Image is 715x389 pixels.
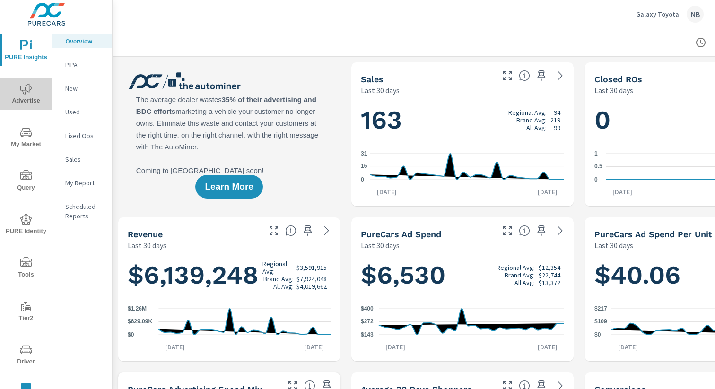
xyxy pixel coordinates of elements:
[65,155,105,164] p: Sales
[296,275,327,283] p: $7,924,048
[554,109,560,116] p: 94
[3,301,49,324] span: Tier2
[205,182,253,191] span: Learn More
[497,264,535,271] p: Regional Avg:
[361,229,441,239] h5: PureCars Ad Spend
[296,264,327,271] p: $3,591,915
[361,85,400,96] p: Last 30 days
[3,170,49,193] span: Query
[553,68,568,83] a: See more details in report
[285,225,296,236] span: Total sales revenue over the selected date range. [Source: This data is sourced from the dealer’s...
[3,127,49,150] span: My Market
[361,305,374,312] text: $400
[500,68,515,83] button: Make Fullscreen
[539,279,560,286] p: $13,372
[65,60,105,69] p: PIPA
[361,176,364,183] text: 0
[65,36,105,46] p: Overview
[262,260,294,275] p: Regional Avg:
[266,223,281,238] button: Make Fullscreen
[52,152,112,166] div: Sales
[500,223,515,238] button: Make Fullscreen
[508,109,547,116] p: Regional Avg:
[195,175,262,199] button: Learn More
[52,199,112,223] div: Scheduled Reports
[519,225,530,236] span: Total cost of media for all PureCars channels for the selected dealership group over the selected...
[52,176,112,190] div: My Report
[65,202,105,221] p: Scheduled Reports
[296,283,327,290] p: $4,019,662
[505,271,535,279] p: Brand Avg:
[52,105,112,119] div: Used
[361,259,564,291] h1: $6,530
[319,223,334,238] a: See more details in report
[554,124,560,131] p: 99
[3,257,49,280] span: Tools
[361,74,384,84] h5: Sales
[539,264,560,271] p: $12,354
[3,40,49,63] span: PURE Insights
[361,163,367,170] text: 16
[539,271,560,279] p: $22,744
[361,240,400,251] p: Last 30 days
[128,331,134,338] text: $0
[594,240,633,251] p: Last 30 days
[52,58,112,72] div: PIPA
[361,318,374,325] text: $272
[594,74,642,84] h5: Closed ROs
[52,81,112,95] div: New
[128,319,152,325] text: $629.09K
[273,283,294,290] p: All Avg:
[370,187,403,197] p: [DATE]
[553,223,568,238] a: See more details in report
[65,131,105,140] p: Fixed Ops
[297,342,331,352] p: [DATE]
[361,331,374,338] text: $143
[594,150,598,157] text: 1
[594,164,602,170] text: 0.5
[594,305,607,312] text: $217
[65,178,105,188] p: My Report
[361,104,564,136] h1: 163
[594,318,607,325] text: $109
[263,275,294,283] p: Brand Avg:
[361,150,367,157] text: 31
[534,223,549,238] span: Save this to your personalized report
[516,116,547,124] p: Brand Avg:
[526,124,547,131] p: All Avg:
[52,34,112,48] div: Overview
[519,70,530,81] span: Number of vehicles sold by the dealership over the selected date range. [Source: This data is sou...
[128,229,163,239] h5: Revenue
[606,187,639,197] p: [DATE]
[3,83,49,106] span: Advertise
[65,84,105,93] p: New
[531,187,564,197] p: [DATE]
[65,107,105,117] p: Used
[594,331,601,338] text: $0
[594,85,633,96] p: Last 30 days
[128,259,331,291] h1: $6,139,248
[687,6,704,23] div: NB
[636,10,679,18] p: Galaxy Toyota
[3,344,49,367] span: Driver
[531,342,564,352] p: [DATE]
[379,342,412,352] p: [DATE]
[3,214,49,237] span: PURE Identity
[550,116,560,124] p: 219
[128,305,147,312] text: $1.26M
[52,129,112,143] div: Fixed Ops
[128,240,166,251] p: Last 30 days
[594,176,598,183] text: 0
[534,68,549,83] span: Save this to your personalized report
[611,342,645,352] p: [DATE]
[514,279,535,286] p: All Avg:
[158,342,192,352] p: [DATE]
[300,223,315,238] span: Save this to your personalized report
